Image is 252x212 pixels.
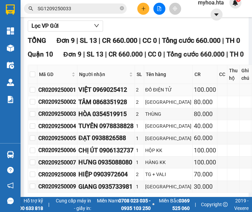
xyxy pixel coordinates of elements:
[37,145,77,157] td: CR0209250006
[120,5,124,12] span: close-circle
[28,50,53,58] span: Quận 10
[135,65,144,84] th: SL
[37,108,77,120] td: CR0209250003
[153,3,165,15] button: file-add
[194,97,216,107] div: 80.000
[173,6,177,11] span: aim
[142,36,157,45] span: CC 0
[136,110,143,118] div: 2
[157,6,162,11] span: file-add
[240,65,251,84] th: Ghi chú
[169,3,181,15] button: aim
[38,122,76,130] div: CR0209250004
[28,21,103,32] button: Lọc VP Gửi
[7,79,14,86] img: warehouse-icon
[136,98,143,106] div: 2
[136,86,143,93] div: 2
[63,50,81,58] span: Đơn 9
[7,45,14,52] img: warehouse-icon
[226,50,228,58] span: |
[211,9,223,21] button: caret-down
[118,198,151,211] strong: 0708 023 035 - 0935 103 250
[145,159,191,166] div: HÀNG KK
[7,182,14,189] span: notification
[6,4,15,15] img: logo-vxr
[28,6,33,11] span: search
[32,22,59,30] span: Lọc VP Gửi
[78,182,134,191] div: GIANG 0935733981
[145,183,191,190] div: [GEOGRAPHIC_DATA]
[144,50,146,58] span: |
[136,159,143,166] div: 1
[28,36,46,45] span: TỔNG
[38,146,76,154] div: CR0209250006
[145,110,191,118] div: THÙNG
[226,36,240,45] span: TH 0
[172,198,190,211] strong: 0369 525 060
[194,85,216,95] div: 100.000
[148,50,162,58] span: CC 0
[145,86,191,93] div: ĐỒ ĐIỆN TỬ
[80,36,97,45] span: SL 13
[102,36,137,45] span: CR 660.000
[93,197,151,212] span: Miền Nam
[194,158,216,167] div: 100.000
[217,65,227,84] th: CC
[194,109,216,119] div: 80.000
[78,146,134,155] div: CHỊ ÚT 0906132737
[38,110,76,118] div: CR0209250003
[159,36,160,45] span: |
[145,98,191,106] div: [GEOGRAPHIC_DATA]
[139,36,141,45] span: |
[137,3,149,15] button: plus
[194,121,216,131] div: 40.000
[167,50,225,58] span: Tổng cước 660.000
[78,133,134,143] div: ĐẠT 0938826588
[145,147,191,154] div: HỘP KK
[7,167,14,173] span: question-circle
[7,96,14,103] img: solution-icon
[37,84,77,96] td: CR0209250001
[78,109,134,119] div: HÒA 0354519915
[56,36,75,45] span: Đơn 9
[136,147,143,154] div: 1
[230,50,244,58] span: TH 0
[109,50,143,58] span: CR 660.000
[83,50,85,58] span: |
[7,151,14,158] img: warehouse-icon
[54,197,91,212] span: Cung cấp máy in - giấy in:
[38,86,76,94] div: CR0209250001
[94,23,99,28] span: down
[38,5,118,12] input: Tìm tên, số ĐT hoặc mã đơn
[195,201,196,208] span: |
[99,36,100,45] span: |
[37,157,77,169] td: CR0209250007
[136,135,143,142] div: 1
[136,122,143,130] div: 1
[223,202,228,207] span: copyright
[222,36,224,45] span: |
[7,198,14,204] span: message
[38,158,76,167] div: CR0209250007
[78,170,134,179] div: HIỆP 0903972604
[141,6,146,11] span: plus
[78,121,134,131] div: TUYÊN 0978838828
[145,171,191,178] div: TG + VALI
[38,134,76,142] div: CR0209250005
[136,183,143,190] div: 1
[38,182,76,191] div: CR0209250009
[136,171,143,178] div: 2
[120,6,124,10] span: close-circle
[105,50,107,58] span: |
[152,203,154,206] span: ⚪️
[194,146,216,155] div: 100.000
[37,120,77,132] td: CR0209250004
[37,96,77,108] td: CR0209250002
[213,12,219,18] span: caret-down
[144,65,193,84] th: Tên hàng
[145,135,191,142] div: [GEOGRAPHIC_DATA]
[37,132,77,144] td: CR0209250005
[87,50,103,58] span: SL 13
[38,98,76,106] div: CR0209250002
[227,65,240,84] th: Thu hộ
